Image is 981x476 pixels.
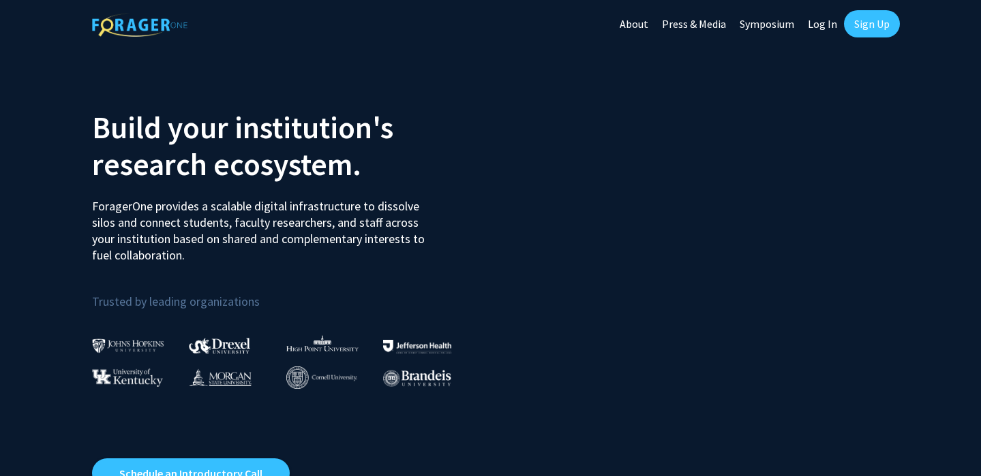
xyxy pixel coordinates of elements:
img: Cornell University [286,366,357,389]
img: Drexel University [189,338,250,353]
img: Brandeis University [383,370,451,387]
p: ForagerOne provides a scalable digital infrastructure to dissolve silos and connect students, fac... [92,188,434,264]
img: Johns Hopkins University [92,338,164,353]
img: High Point University [286,335,359,351]
img: ForagerOne Logo [92,13,187,37]
a: Sign Up [844,10,900,37]
p: Trusted by leading organizations [92,274,481,312]
img: University of Kentucky [92,368,163,387]
h2: Build your institution's research ecosystem. [92,109,481,183]
img: Morgan State University [189,368,252,386]
img: Thomas Jefferson University [383,340,451,353]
